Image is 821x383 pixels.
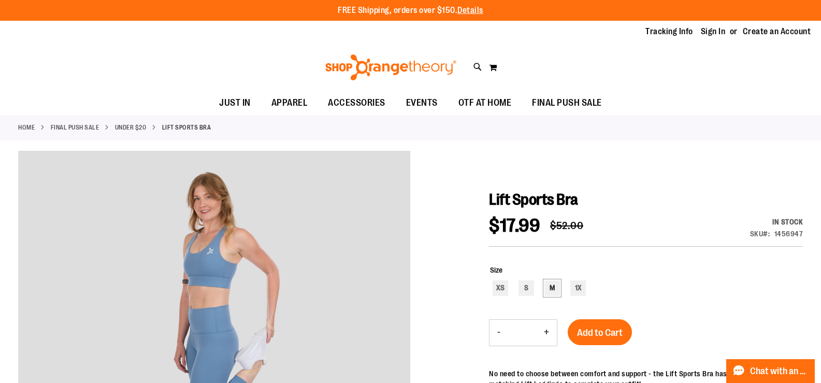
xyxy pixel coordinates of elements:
[532,91,602,115] span: FINAL PUSH SALE
[570,280,586,296] div: 1X
[490,266,502,274] span: Size
[51,123,99,132] a: FINAL PUSH SALE
[493,280,508,296] div: XS
[750,366,809,376] span: Chat with an Expert
[115,123,147,132] a: Under $20
[544,280,560,296] div: M
[645,26,693,37] a: Tracking Info
[406,91,438,115] span: EVENTS
[457,6,483,15] a: Details
[458,91,512,115] span: OTF AT HOME
[518,280,534,296] div: S
[271,91,308,115] span: APPAREL
[726,359,815,383] button: Chat with an Expert
[18,123,35,132] a: Home
[508,320,536,345] input: Product quantity
[338,5,483,17] p: FREE Shipping, orders over $150.
[568,319,632,345] button: Add to Cart
[536,320,557,346] button: Increase product quantity
[489,320,508,346] button: Decrease product quantity
[219,91,251,115] span: JUST IN
[701,26,726,37] a: Sign In
[774,229,803,239] div: 1456947
[489,215,540,236] span: $17.99
[328,91,385,115] span: ACCESSORIES
[489,191,578,208] span: Lift Sports Bra
[162,123,211,132] strong: Lift Sports Bra
[550,220,583,232] span: $52.00
[750,230,770,238] strong: SKU
[750,217,803,227] div: In stock
[750,217,803,227] div: Availability
[577,327,623,338] span: Add to Cart
[324,54,458,80] img: Shop Orangetheory
[743,26,811,37] a: Create an Account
